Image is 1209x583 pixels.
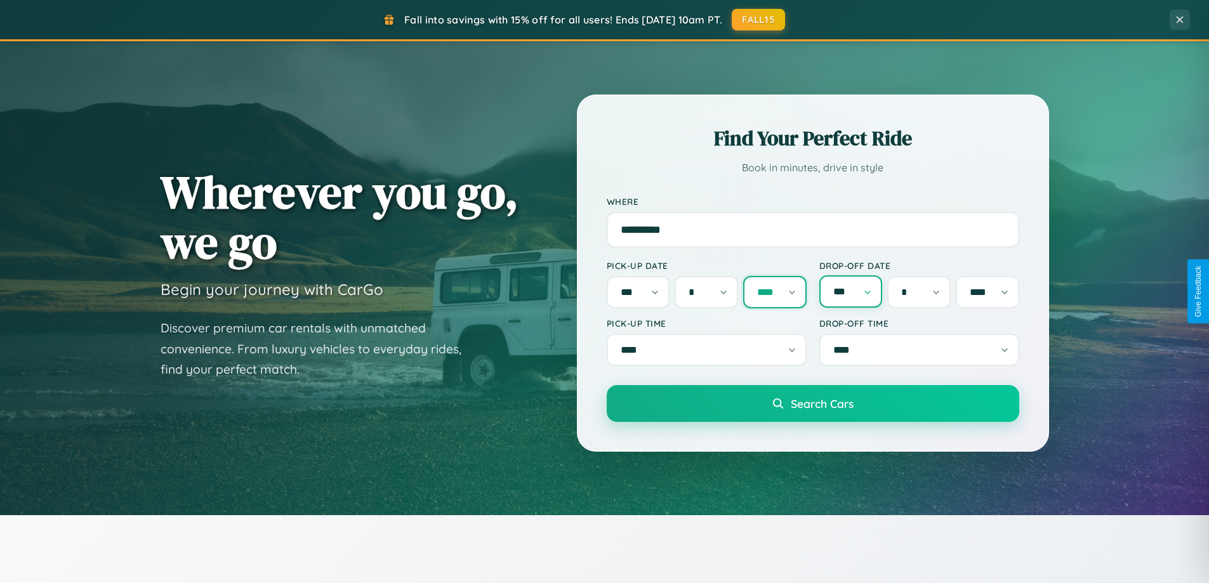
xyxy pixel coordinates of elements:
h1: Wherever you go, we go [161,167,519,267]
label: Drop-off Date [819,260,1019,271]
label: Pick-up Date [607,260,807,271]
span: Fall into savings with 15% off for all users! Ends [DATE] 10am PT. [404,13,722,26]
p: Book in minutes, drive in style [607,159,1019,177]
button: FALL15 [732,9,785,30]
h2: Find Your Perfect Ride [607,124,1019,152]
button: Search Cars [607,385,1019,422]
p: Discover premium car rentals with unmatched convenience. From luxury vehicles to everyday rides, ... [161,318,478,380]
label: Drop-off Time [819,318,1019,329]
div: Give Feedback [1194,266,1203,317]
label: Pick-up Time [607,318,807,329]
label: Where [607,196,1019,207]
h3: Begin your journey with CarGo [161,280,383,299]
span: Search Cars [791,396,854,410]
